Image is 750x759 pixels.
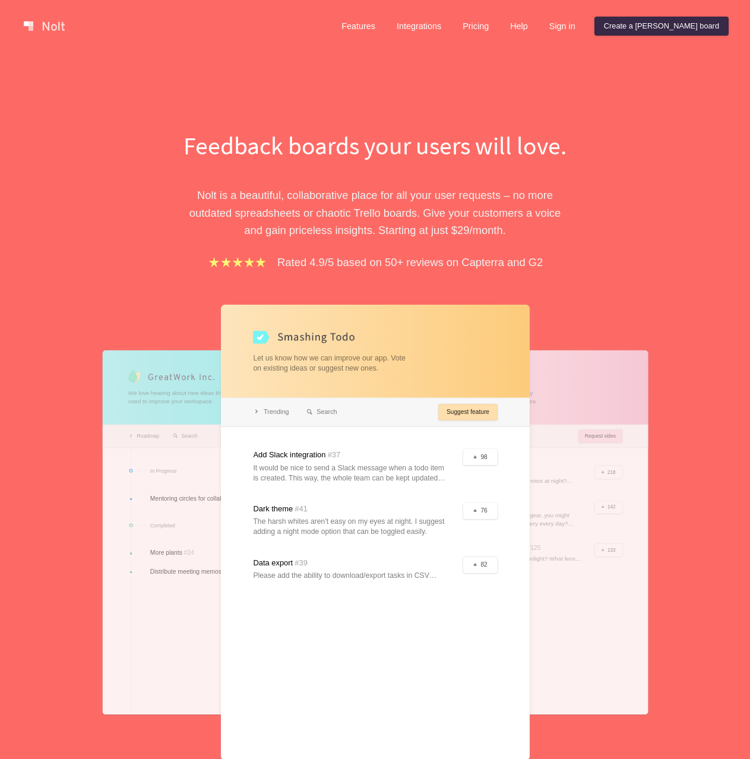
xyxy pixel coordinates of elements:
[387,17,451,36] a: Integrations
[277,254,543,271] p: Rated 4.9/5 based on 50+ reviews on Capterra and G2
[207,255,268,269] img: stars.b067e34983.png
[170,186,580,239] p: Nolt is a beautiful, collaborative place for all your user requests – no more outdated spreadshee...
[453,17,498,36] a: Pricing
[594,17,729,36] a: Create a [PERSON_NAME] board
[332,17,385,36] a: Features
[540,17,585,36] a: Sign in
[501,17,537,36] a: Help
[170,128,580,163] h1: Feedback boards your users will love.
